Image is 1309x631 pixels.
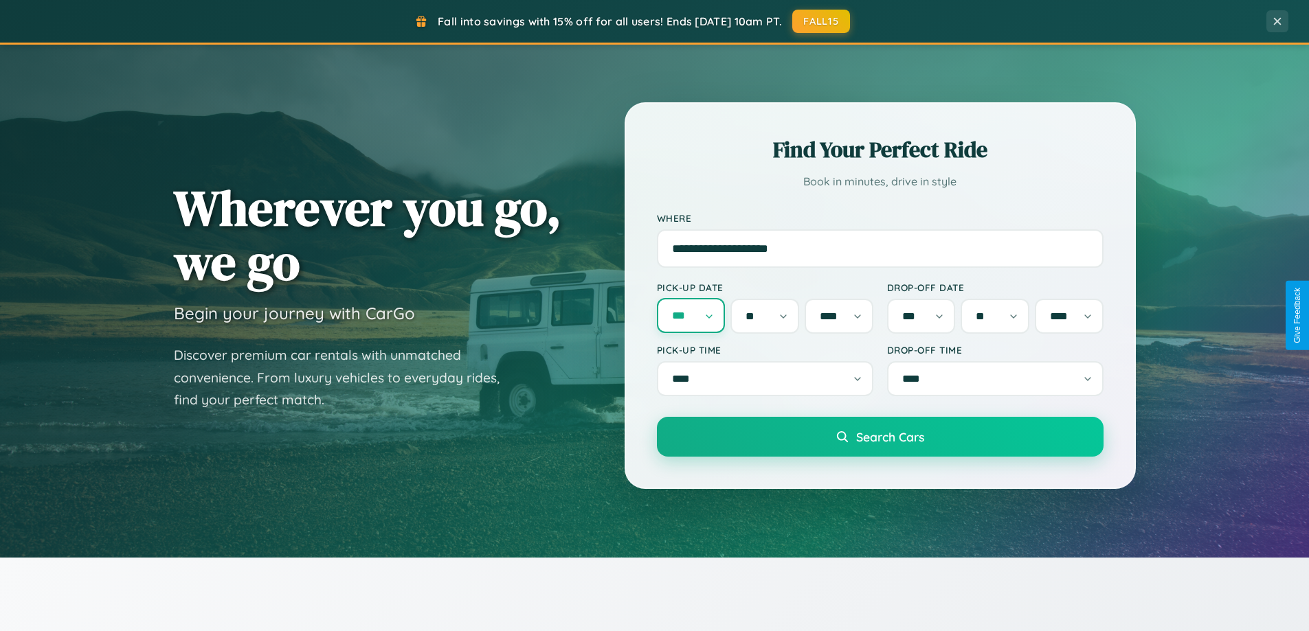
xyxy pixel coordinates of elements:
[657,135,1104,165] h2: Find Your Perfect Ride
[1293,288,1302,343] div: Give Feedback
[174,344,517,411] p: Discover premium car rentals with unmatched convenience. From luxury vehicles to everyday rides, ...
[657,344,873,356] label: Pick-up Time
[657,172,1104,192] p: Book in minutes, drive in style
[856,429,924,444] span: Search Cars
[887,282,1104,293] label: Drop-off Date
[792,10,850,33] button: FALL15
[657,212,1104,224] label: Where
[438,14,782,28] span: Fall into savings with 15% off for all users! Ends [DATE] 10am PT.
[657,417,1104,457] button: Search Cars
[174,181,561,289] h1: Wherever you go, we go
[174,303,415,323] h3: Begin your journey with CarGo
[657,282,873,293] label: Pick-up Date
[887,344,1104,356] label: Drop-off Time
